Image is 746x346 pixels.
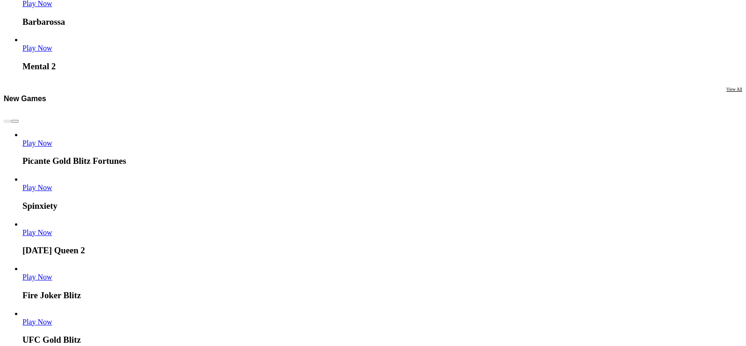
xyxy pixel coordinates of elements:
[22,44,52,52] a: Mental 2
[22,245,742,256] h3: [DATE] Queen 2
[22,201,742,211] h3: Spinxiety
[22,318,52,326] span: Play Now
[726,87,742,110] a: View All
[22,228,52,236] span: Play Now
[22,17,742,27] h3: Barbarossa
[22,273,52,281] a: Fire Joker Blitz
[22,139,52,147] a: Picante Gold Blitz Fortunes
[22,156,742,166] h3: Picante Gold Blitz Fortunes
[4,94,46,103] h3: New Games
[22,184,52,191] a: Spinxiety
[22,131,742,167] article: Picante Gold Blitz Fortunes
[22,290,742,301] h3: Fire Joker Blitz
[22,228,52,236] a: Carnival Queen 2
[22,265,742,301] article: Fire Joker Blitz
[22,61,742,72] h3: Mental 2
[22,273,52,281] span: Play Now
[22,44,52,52] span: Play Now
[726,87,742,92] span: View All
[22,220,742,256] article: Carnival Queen 2
[22,175,742,211] article: Spinxiety
[22,184,52,191] span: Play Now
[22,139,52,147] span: Play Now
[4,120,11,123] button: prev slide
[22,318,52,326] a: UFC Gold Blitz
[22,36,742,72] article: Mental 2
[11,120,19,123] button: next slide
[22,335,742,345] h3: UFC Gold Blitz
[22,309,742,346] article: UFC Gold Blitz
